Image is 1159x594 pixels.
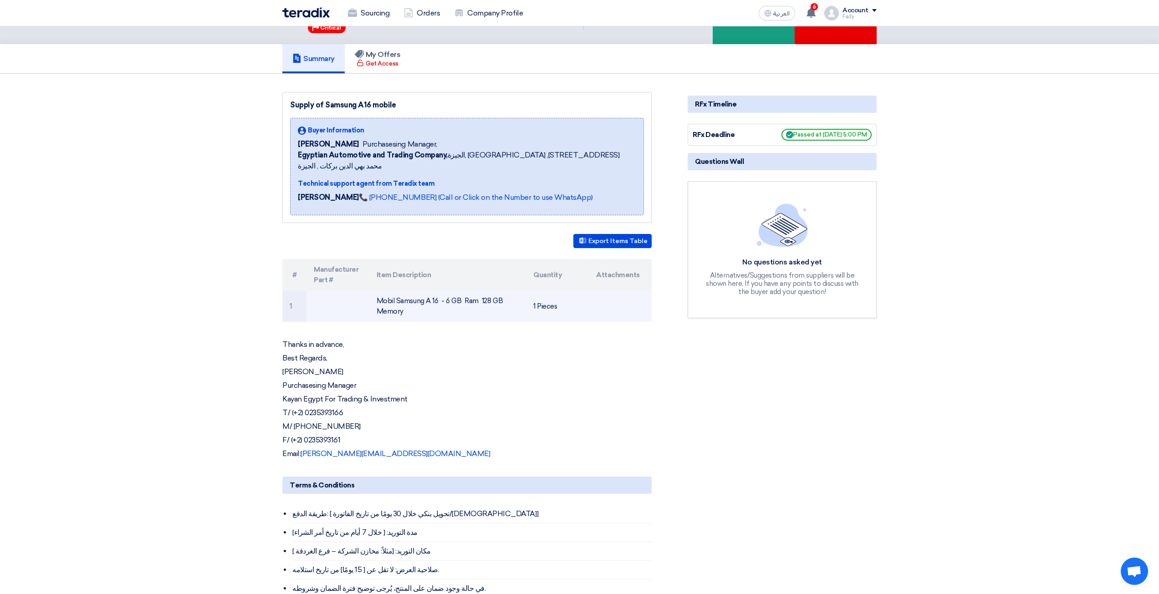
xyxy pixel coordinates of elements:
[290,100,644,111] div: Supply of Samsung A16 mobile
[359,193,593,202] a: 📞 [PHONE_NUMBER] (Call or Click on the Number to use WhatsApp)
[282,44,345,73] a: Summary
[282,354,652,363] p: Best Regards,
[341,3,397,23] a: Sourcing
[291,505,652,523] li: طريقة الدفع: [ تحويل بنكي خلال 30 يومًا من تاريخ الفاتورة/[DEMOGRAPHIC_DATA]]
[298,151,448,159] b: Egyptian Automotive and Trading Company,
[688,96,877,113] div: RFx Timeline
[693,130,761,140] div: RFx Deadline
[301,449,490,458] a: [PERSON_NAME][EMAIL_ADDRESS][DOMAIN_NAME]
[306,259,369,290] th: Manufacturer Part #
[757,203,808,246] img: empty_state_list.svg
[292,54,335,63] h5: Summary
[842,14,877,19] div: Fady
[282,408,652,417] p: T/ (+2) 0235393166
[773,10,790,17] span: العربية
[357,59,398,68] div: Get Access
[526,290,589,322] td: 1 Pieces
[282,436,652,445] p: F/ (+2) 0235393161
[345,44,411,73] a: My Offers Get Access
[282,367,652,376] p: [PERSON_NAME]
[282,340,652,349] p: Thanks in advance,
[308,126,364,135] span: Buyer Information
[282,259,306,290] th: #
[1121,558,1148,585] a: Open chat
[282,290,306,322] td: 1
[369,290,526,322] td: Mobil Samsung A 16 - 6 GB Ram 128 GB Memory
[759,6,795,20] button: العربية
[291,542,652,561] li: مكان التوريد: [مثلاً: مخازن الشركة – فرع الغردقة ]
[781,129,872,141] span: Passed at [DATE] 5:00 PM
[282,422,652,431] p: M/ [PHONE_NUMBER]
[298,139,359,150] span: [PERSON_NAME]
[282,381,652,390] p: Purchasesing Manager
[282,449,652,458] p: Email:
[811,3,818,10] span: 6
[291,523,652,542] li: مدة التوريد: [ خلال 7 أيام من تاريخ أمر الشراء]
[291,561,652,579] li: صلاحية العرض: لا تقل عن [ 15 يومًا] من تاريخ استلامه.
[526,259,589,290] th: Quantity
[573,234,652,248] button: Export Items Table
[298,193,359,202] strong: [PERSON_NAME]
[824,6,839,20] img: profile_test.png
[447,3,530,23] a: Company Profile
[355,50,401,59] h5: My Offers
[589,259,652,290] th: Attachments
[282,7,330,18] img: Teradix logo
[842,7,868,15] div: Account
[369,259,526,290] th: Item Description
[705,258,860,267] div: No questions asked yet
[282,395,652,404] p: Kayan Egypt For Trading & Investment
[298,150,636,172] span: الجيزة, [GEOGRAPHIC_DATA] ,[STREET_ADDRESS] محمد بهي الدين بركات , الجيزة
[290,480,354,490] span: Terms & Conditions
[397,3,447,23] a: Orders
[705,271,860,296] div: Alternatives/Suggestions from suppliers will be shown here, If you have any points to discuss wit...
[320,25,341,31] span: Critical
[695,157,744,167] span: Questions Wall
[298,179,636,188] div: Technical support agent from Teradix team
[363,139,437,150] span: Purchasesing Manager,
